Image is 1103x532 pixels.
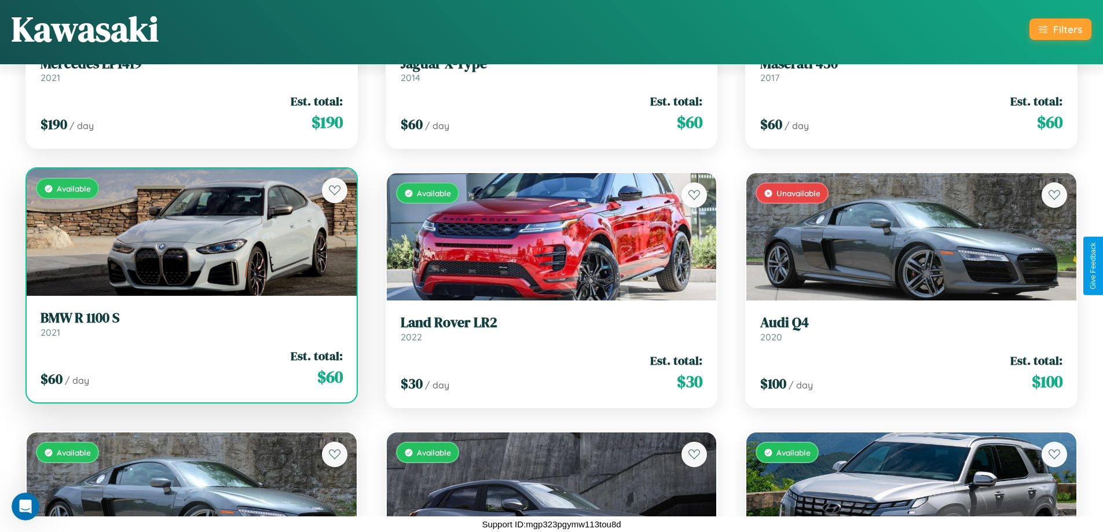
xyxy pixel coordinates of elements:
[785,120,809,131] span: / day
[57,447,91,457] span: Available
[760,374,786,393] span: $ 100
[69,120,94,131] span: / day
[401,314,703,343] a: Land Rover LR22022
[41,369,63,388] span: $ 60
[401,374,423,393] span: $ 30
[776,447,811,457] span: Available
[41,310,343,338] a: BMW R 1100 S2021
[760,56,1062,84] a: Maserati 4302017
[760,72,779,83] span: 2017
[425,379,449,391] span: / day
[417,188,451,198] span: Available
[41,56,343,84] a: Mercedes LP14192021
[650,93,702,109] span: Est. total:
[1032,370,1062,393] span: $ 100
[760,314,1062,331] h3: Audi Q4
[41,115,67,134] span: $ 190
[425,120,449,131] span: / day
[41,326,60,338] span: 2021
[41,310,343,326] h3: BMW R 1100 S
[291,347,343,364] span: Est. total:
[1053,23,1082,35] div: Filters
[760,115,782,134] span: $ 60
[1010,352,1062,369] span: Est. total:
[401,314,703,331] h3: Land Rover LR2
[482,516,621,532] p: Support ID: mgp323pgymw113tou8d
[65,375,89,386] span: / day
[417,447,451,457] span: Available
[401,115,423,134] span: $ 60
[776,188,820,198] span: Unavailable
[760,314,1062,343] a: Audi Q42020
[291,93,343,109] span: Est. total:
[401,56,703,84] a: Jaguar X-Type2014
[12,493,39,520] iframe: Intercom live chat
[12,5,159,53] h1: Kawasaki
[1010,93,1062,109] span: Est. total:
[1089,243,1097,289] div: Give Feedback
[677,370,702,393] span: $ 30
[401,72,420,83] span: 2014
[760,331,782,343] span: 2020
[677,111,702,134] span: $ 60
[317,365,343,388] span: $ 60
[789,379,813,391] span: / day
[1029,19,1091,40] button: Filters
[1037,111,1062,134] span: $ 60
[650,352,702,369] span: Est. total:
[57,184,91,193] span: Available
[312,111,343,134] span: $ 190
[41,72,60,83] span: 2021
[401,331,422,343] span: 2022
